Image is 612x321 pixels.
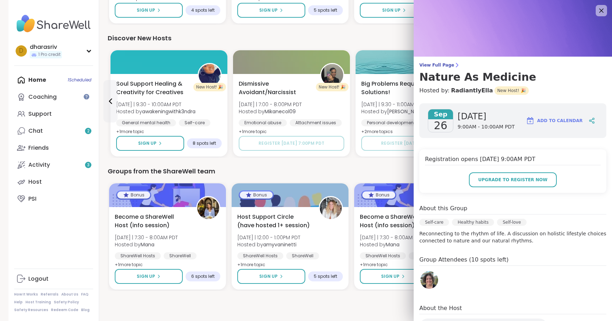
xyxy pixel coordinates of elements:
a: Host [14,173,93,190]
span: Sign Up [137,7,155,13]
span: New Host! 🎉 [494,86,529,95]
span: [DATE] | 7:00 - 8:00PM PDT [239,101,302,108]
a: How It Works [14,292,38,297]
img: amyvaninetti [320,197,342,219]
span: 8 spots left [193,141,216,146]
span: Add to Calendar [537,117,583,124]
button: Sign Up [115,269,183,284]
a: Friends [14,139,93,156]
span: 1 Pro credit [38,52,61,58]
a: Help [14,300,23,305]
span: Hosted by [115,241,178,248]
img: ShareWell Logomark [526,116,534,125]
a: Blog [81,308,90,313]
h4: About the Host [419,304,606,314]
span: Hosted by [237,241,300,248]
div: Attachment issues [290,119,342,126]
span: Become a ShareWell Host (info session) [115,213,188,230]
h4: About this Group [419,204,467,213]
h4: Hosted by: [419,86,606,95]
div: dharasriv [30,43,62,51]
span: View Full Page [419,62,606,68]
div: ShareWell Hosts [237,252,283,259]
button: Sign Up [360,3,428,18]
span: Sign Up [382,7,401,13]
span: Soul Support Healing & Creativity for Creatives [116,80,190,97]
div: Activity [28,161,50,169]
b: awakeningwithk3ndra [142,108,195,115]
div: General mental health [116,119,176,126]
div: Bonus [117,191,150,199]
span: 6 spots left [191,274,215,279]
button: Sign Up [116,136,184,151]
div: New Host! 🎉 [193,83,226,91]
span: Sign Up [259,273,278,280]
span: 2 [87,128,90,134]
div: ShareWell Hosts [360,252,406,259]
button: Add to Calendar [523,112,586,129]
span: [DATE] | 9:30 - 11:00AM PDT [361,101,426,108]
span: [DATE] | 9:30 - 10:00AM PDT [116,101,195,108]
img: Mikanecol09 [321,64,343,86]
span: [DATE] | 7:30 - 8:00AM PDT [115,234,178,241]
span: Become a ShareWell Host (info session) [360,213,433,230]
a: Redeem Code [51,308,78,313]
div: Bonus [362,191,395,199]
button: Sign Up [237,3,305,18]
div: ShareWell [164,252,197,259]
div: Host [28,178,42,186]
b: Mikanecol09 [265,108,296,115]
span: 9:00AM - 10:00AM PDT [458,124,515,131]
span: [DATE] | 7:30 - 8:00AM PDT [360,234,423,241]
span: Register [DATE] 7:00PM PDT [259,140,324,146]
a: View Full PageNature As Medicine [419,62,606,84]
button: Register [DATE] 9:30AM PDT [361,136,467,151]
a: Safety Resources [14,308,48,313]
span: Upgrade to register now [478,177,548,183]
div: Chat [28,127,43,135]
h4: Registration opens [DATE] 9:00AM PDT [425,155,601,165]
span: Big Problems Require Big Solutions! [361,80,435,97]
a: Chat2 [14,122,93,139]
span: Register [DATE] 9:30AM PDT [381,140,447,146]
span: Hosted by [239,108,302,115]
button: Register [DATE] 7:00PM PDT [239,136,344,151]
div: ShareWell Hosts [115,252,161,259]
iframe: Spotlight [84,94,89,99]
span: [DATE] [458,111,515,122]
span: Hosted by [360,241,423,248]
span: 5 spots left [314,274,337,279]
b: Mana [386,241,399,248]
h4: Group Attendees (10 spots left) [419,256,606,266]
a: Coaching [14,88,93,105]
a: Support [14,105,93,122]
a: Logout [14,270,93,287]
div: Coaching [28,93,57,101]
div: ShareWell [286,252,319,259]
div: Self-care [419,219,449,226]
b: amyvaninetti [263,241,296,248]
span: 3 [87,162,90,168]
span: Sign Up [137,273,155,280]
div: Healthy habits [452,219,494,226]
span: Hosted by [116,108,195,115]
div: Bonus [240,191,273,199]
span: Host Support Circle (have hosted 1+ session) [237,213,311,230]
a: Activity3 [14,156,93,173]
div: Logout [28,275,49,283]
span: Dismissive Avoidant/Narcissist [239,80,312,97]
b: [PERSON_NAME] [387,108,426,115]
a: About Us [61,292,78,297]
span: Sign Up [259,7,278,13]
a: Safety Policy [54,300,79,305]
span: [DATE] | 12:00 - 1:00PM PDT [237,234,300,241]
img: marialtrapp [420,271,438,289]
span: 26 [434,119,447,132]
div: Emotional abuse [239,119,287,126]
button: Upgrade to register now [469,172,557,187]
a: RadiantlyElla [451,86,493,95]
div: ShareWell [409,252,442,259]
b: Mana [141,241,154,248]
span: 5 spots left [314,7,337,13]
p: Reconnecting to the rhythm of life. A discussion on holistic lifestyle choices connected to natur... [419,230,606,244]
